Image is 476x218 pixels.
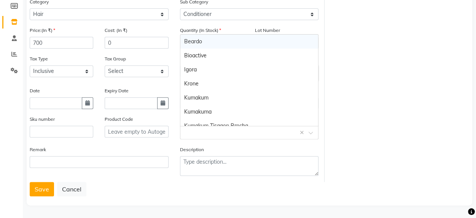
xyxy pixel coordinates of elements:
div: Kumakum [180,91,318,105]
label: Price:(In ₹) [30,27,55,34]
div: Bioactive [180,49,318,63]
div: Igora [180,63,318,77]
label: Description [180,146,204,153]
label: Remark [30,146,46,153]
label: Expiry Date [105,87,129,94]
div: Beardo [180,35,318,49]
div: Kumakum Tisgaon Brncha [180,119,318,133]
button: Save [30,182,54,196]
label: Tax Type [30,55,48,62]
button: Cancel [57,182,86,196]
span: Clear all [300,129,306,137]
label: Lot Number [255,27,280,34]
input: Leave empty to Autogenerate [105,126,168,137]
label: Tax Group [105,55,126,62]
div: Kumakuma [180,105,318,119]
ng-dropdown-panel: Options list [180,34,319,126]
label: Cost: (In ₹) [105,27,127,34]
label: Sku number [30,116,55,123]
div: Krone [180,77,318,91]
label: Product Code [105,116,133,123]
label: Date [30,87,40,94]
label: Quantity (In Stock) [180,27,221,34]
